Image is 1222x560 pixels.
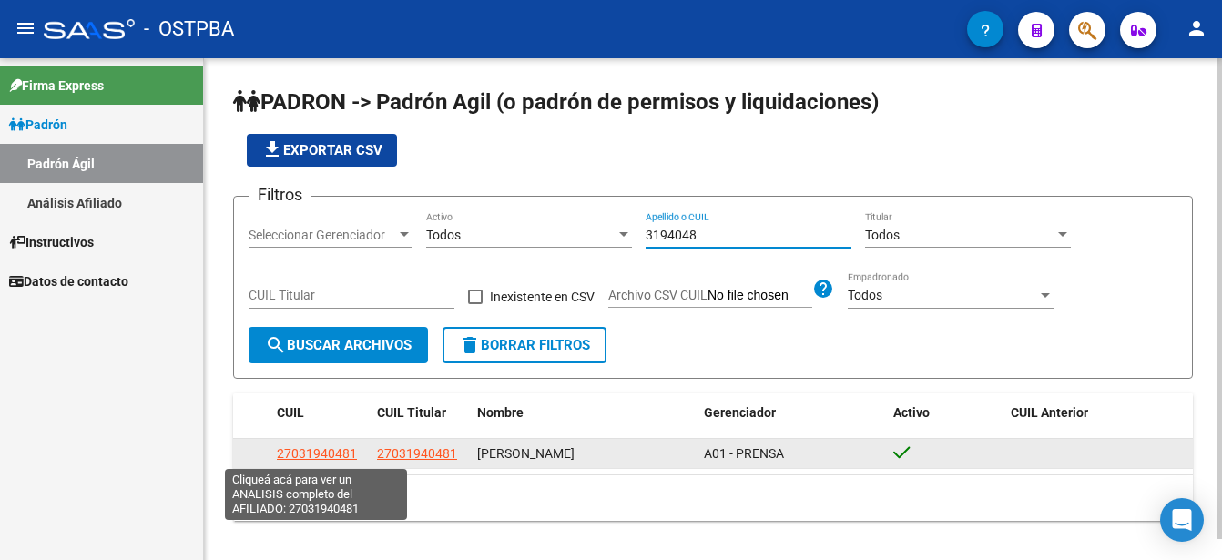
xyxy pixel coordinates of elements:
span: Activo [893,405,930,420]
button: Borrar Filtros [443,327,606,363]
span: CUIL Titular [377,405,446,420]
span: 27031940481 [377,446,457,461]
span: A01 - PRENSA [704,446,784,461]
span: Gerenciador [704,405,776,420]
span: Buscar Archivos [265,337,412,353]
button: Exportar CSV [247,134,397,167]
span: Nombre [477,405,524,420]
datatable-header-cell: Nombre [470,393,697,433]
mat-icon: menu [15,17,36,39]
span: Archivo CSV CUIL [608,288,708,302]
span: Todos [848,288,882,302]
span: Todos [426,228,461,242]
div: Open Intercom Messenger [1160,498,1204,542]
mat-icon: help [812,278,834,300]
span: Padrón [9,115,67,135]
span: Firma Express [9,76,104,96]
h3: Filtros [249,182,311,208]
span: Datos de contacto [9,271,128,291]
mat-icon: delete [459,334,481,356]
mat-icon: person [1186,17,1207,39]
datatable-header-cell: CUIL [270,393,370,433]
span: Inexistente en CSV [490,286,595,308]
mat-icon: search [265,334,287,356]
input: Archivo CSV CUIL [708,288,812,304]
span: Exportar CSV [261,142,382,158]
span: Instructivos [9,232,94,252]
span: [PERSON_NAME] [477,446,575,461]
mat-icon: file_download [261,138,283,160]
div: 1 total [233,475,1193,521]
span: Seleccionar Gerenciador [249,228,396,243]
span: CUIL [277,405,304,420]
span: Todos [865,228,900,242]
datatable-header-cell: Gerenciador [697,393,887,433]
datatable-header-cell: CUIL Anterior [1003,393,1194,433]
span: - OSTPBA [144,9,234,49]
span: PADRON -> Padrón Agil (o padrón de permisos y liquidaciones) [233,89,879,115]
span: Borrar Filtros [459,337,590,353]
span: CUIL Anterior [1011,405,1088,420]
button: Buscar Archivos [249,327,428,363]
span: 27031940481 [277,446,357,461]
datatable-header-cell: Activo [886,393,1003,433]
datatable-header-cell: CUIL Titular [370,393,470,433]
